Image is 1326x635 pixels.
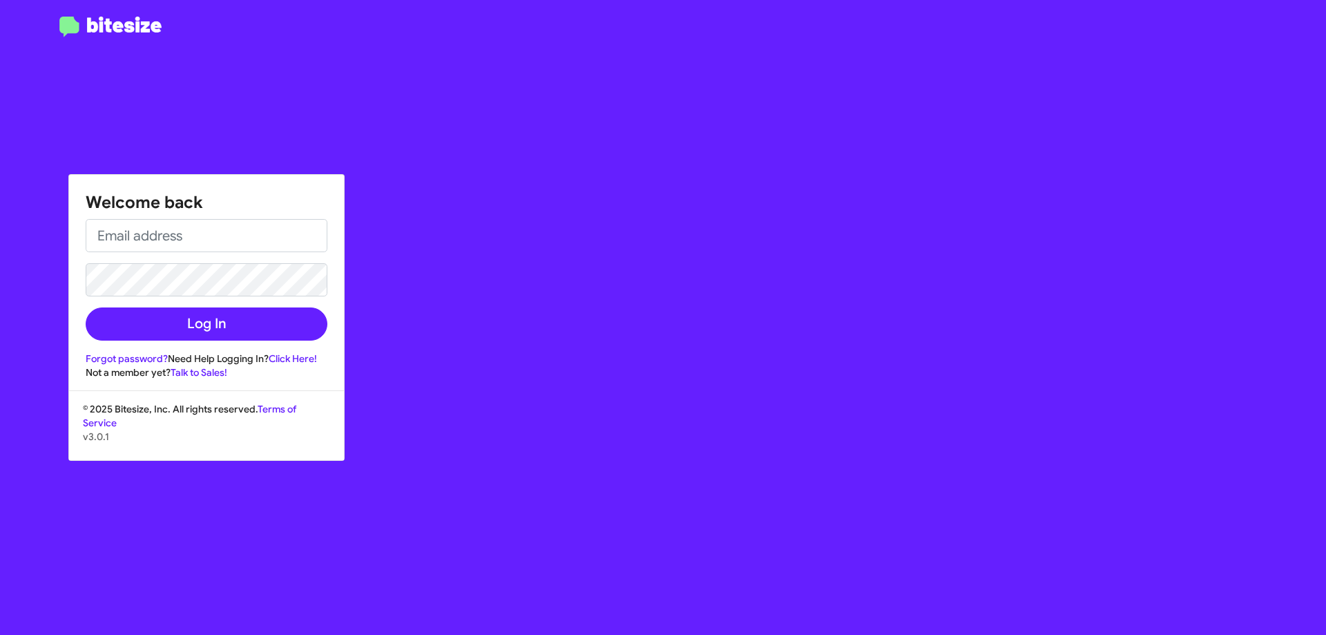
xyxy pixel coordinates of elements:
h1: Welcome back [86,191,327,214]
a: Talk to Sales! [171,366,227,379]
a: Click Here! [269,352,317,365]
div: Not a member yet? [86,366,327,379]
a: Forgot password? [86,352,168,365]
div: Need Help Logging In? [86,352,327,366]
button: Log In [86,307,327,341]
input: Email address [86,219,327,252]
div: © 2025 Bitesize, Inc. All rights reserved. [69,402,344,460]
p: v3.0.1 [83,430,330,444]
